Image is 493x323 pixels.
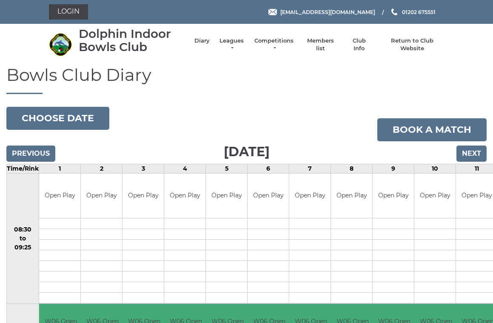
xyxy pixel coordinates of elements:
[49,4,88,20] a: Login
[206,164,248,173] td: 5
[248,174,289,218] td: Open Play
[164,174,205,218] td: Open Play
[414,174,456,218] td: Open Play
[268,8,375,16] a: Email [EMAIL_ADDRESS][DOMAIN_NAME]
[7,173,39,304] td: 08:30 to 09:25
[194,37,210,45] a: Diary
[6,107,109,130] button: Choose date
[331,174,372,218] td: Open Play
[164,164,206,173] td: 4
[373,174,414,218] td: Open Play
[289,164,331,173] td: 7
[380,37,444,52] a: Return to Club Website
[248,164,289,173] td: 6
[331,164,373,173] td: 8
[391,9,397,15] img: Phone us
[123,164,164,173] td: 3
[390,8,436,16] a: Phone us 01202 675551
[414,164,456,173] td: 10
[7,164,39,173] td: Time/Rink
[39,174,80,218] td: Open Play
[206,174,247,218] td: Open Play
[254,37,294,52] a: Competitions
[6,66,487,94] h1: Bowls Club Diary
[268,9,277,15] img: Email
[79,27,186,54] div: Dolphin Indoor Bowls Club
[123,174,164,218] td: Open Play
[218,37,245,52] a: Leagues
[347,37,371,52] a: Club Info
[373,164,414,173] td: 9
[377,118,487,141] a: Book a match
[81,164,123,173] td: 2
[280,9,375,15] span: [EMAIL_ADDRESS][DOMAIN_NAME]
[49,33,72,56] img: Dolphin Indoor Bowls Club
[402,9,436,15] span: 01202 675551
[289,174,331,218] td: Open Play
[303,37,338,52] a: Members list
[81,174,122,218] td: Open Play
[39,164,81,173] td: 1
[6,146,55,162] input: Previous
[456,146,487,162] input: Next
